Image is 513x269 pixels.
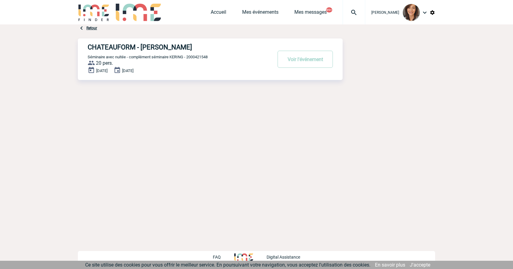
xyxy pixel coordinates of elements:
[85,262,370,268] span: Ce site utilise des cookies pour vous offrir le meilleur service. En poursuivant votre navigation...
[375,262,405,268] a: En savoir plus
[96,68,107,73] span: [DATE]
[234,253,253,261] img: http://www.idealmeetingsevents.fr/
[88,43,254,51] h4: CHATEAUFORM - [PERSON_NAME]
[242,9,278,18] a: Mes événements
[78,4,110,21] img: IME-Finder
[213,255,221,260] p: FAQ
[211,9,226,18] a: Accueil
[278,51,333,68] button: Voir l'événement
[294,9,327,18] a: Mes messages
[122,68,133,73] span: [DATE]
[96,60,113,66] span: 20 pers.
[213,254,234,260] a: FAQ
[88,55,208,59] span: Séminaire avec nuitée - complément séminaire KERING - 2000421548
[403,4,420,21] img: 103585-1.jpg
[267,255,300,260] p: Digital Assistance
[86,26,97,30] a: Retour
[371,10,399,15] span: [PERSON_NAME]
[326,7,332,13] button: 99+
[410,262,430,268] a: J'accepte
